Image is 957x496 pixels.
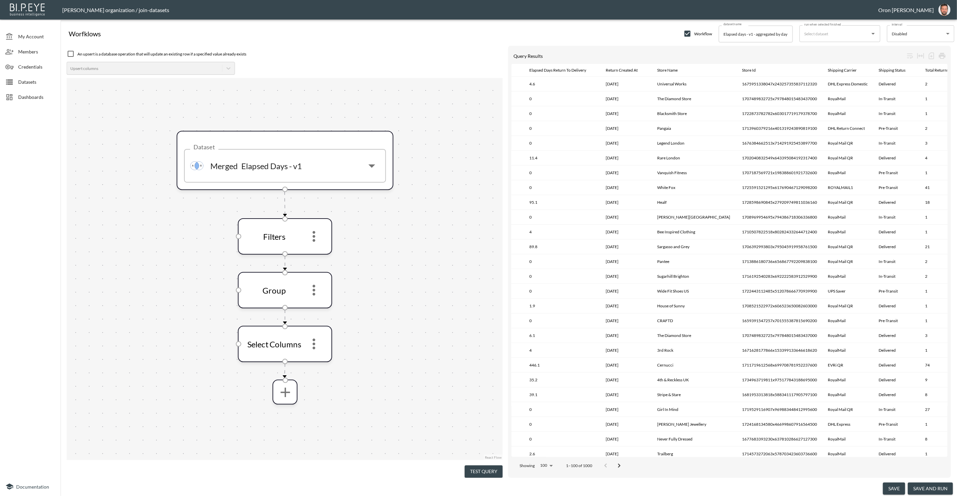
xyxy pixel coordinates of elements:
[524,299,600,313] th: 1.9
[524,402,600,417] th: 0
[8,2,47,17] img: bipeye-logo
[873,313,920,328] th: Pre-Transit
[606,66,638,74] div: Return Created At
[652,373,737,387] th: 4th & Reckless UK
[742,66,756,74] div: Store Id
[879,66,906,74] div: Shipping Status
[804,22,841,27] label: run when selected finished
[566,463,592,468] p: 1–100 of 1000
[524,313,600,328] th: 0
[873,328,920,343] th: Delivered
[600,180,652,195] th: 2025-08-02
[822,402,873,417] th: Royal Mail QR
[873,417,920,432] th: Pre-Transit
[652,106,737,121] th: Blacksmith Store
[873,299,920,313] th: Delivered
[657,66,678,74] div: Store Name
[652,136,737,151] th: Legend London
[723,22,742,26] label: dataset name
[737,239,822,254] th: 1706392993803x795045919958761500
[652,432,737,447] th: Never Fully Dressed
[600,136,652,151] th: 2025-08-18
[925,66,949,74] div: Total Returns
[869,29,878,38] button: Open
[18,93,55,101] span: Dashboards
[600,151,652,165] th: 2025-08-15
[537,461,555,470] div: 100
[873,77,920,91] th: Delivered
[822,180,873,195] th: ROYALMAIL1
[18,48,55,55] span: Members
[600,269,652,284] th: 2025-08-16
[62,7,878,13] div: [PERSON_NAME] organization / join-datasets
[652,195,737,210] th: Healf
[873,210,920,225] th: In-Transit
[873,373,920,387] th: Delivered
[873,254,920,269] th: In-Transit
[600,447,652,461] th: 2025-08-10
[16,484,49,490] span: Documentation
[915,50,926,61] div: Toggle table layout between fixed and auto (default: auto)
[737,210,822,225] th: 1708969954695x794386718306336800
[600,165,652,180] th: 2025-08-07
[529,66,586,74] div: Elapsed Days Return To Delivery
[245,285,303,295] div: Group
[657,66,686,74] span: Store Name
[652,402,737,417] th: Girl In Mind
[873,432,920,447] th: In-Transit
[303,226,325,247] button: more
[892,30,944,38] div: Disabled
[737,195,822,210] th: 1728598690845x279209749811036160
[873,269,920,284] th: In-Transit
[873,165,920,180] th: Pre-Transit
[245,231,303,241] div: Filters
[524,447,600,461] th: 2.6
[908,483,953,495] button: save and run
[524,151,600,165] th: 11.4
[465,465,503,478] button: Test Query
[652,387,737,402] th: Stripe & Stare
[524,136,600,151] th: 0
[652,121,737,136] th: Pangaia
[926,50,937,61] div: Number of rows selected for download: 1000
[803,28,867,39] input: Select dataset
[600,358,652,373] th: 2025-08-06
[873,151,920,165] th: Delivered
[600,225,652,239] th: 2025-08-07
[524,387,600,402] th: 39.1
[822,373,873,387] th: RoyalMail
[600,239,652,254] th: 2025-08-07
[600,373,652,387] th: 2025-08-13
[822,239,873,254] th: Royal Mail QR
[600,284,652,299] th: 2025-08-19
[600,402,652,417] th: 2025-08-14
[822,343,873,358] th: RoyalMail
[822,313,873,328] th: RoyalMail
[737,343,822,358] th: 1671628177866x153399133646618620
[600,343,652,358] th: 2025-08-07
[600,299,652,313] th: 2025-08-09
[892,22,902,27] label: interval
[513,53,905,59] div: Query Results
[694,31,712,36] span: Workflow
[822,165,873,180] th: RoyalMail
[878,7,934,13] div: Oron [PERSON_NAME]
[524,432,600,447] th: 0
[652,210,737,225] th: Temperley London
[822,328,873,343] th: RoyalMail
[63,30,101,38] div: Worfklows
[737,328,822,343] th: 1707489832725x797848015483437000
[873,358,920,373] th: Delivered
[737,106,822,121] th: 1722873782782x603017719179378700
[274,381,296,403] button: more
[524,91,600,106] th: 0
[652,343,737,358] th: 3rd Rock
[524,328,600,343] th: 6.1
[210,160,238,172] p: Merged
[652,358,737,373] th: Cernucci
[822,432,873,447] th: RoyalMail
[600,432,652,447] th: 2025-08-05
[485,455,502,459] a: React Flow attribution
[828,66,857,74] div: Shipping Carrier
